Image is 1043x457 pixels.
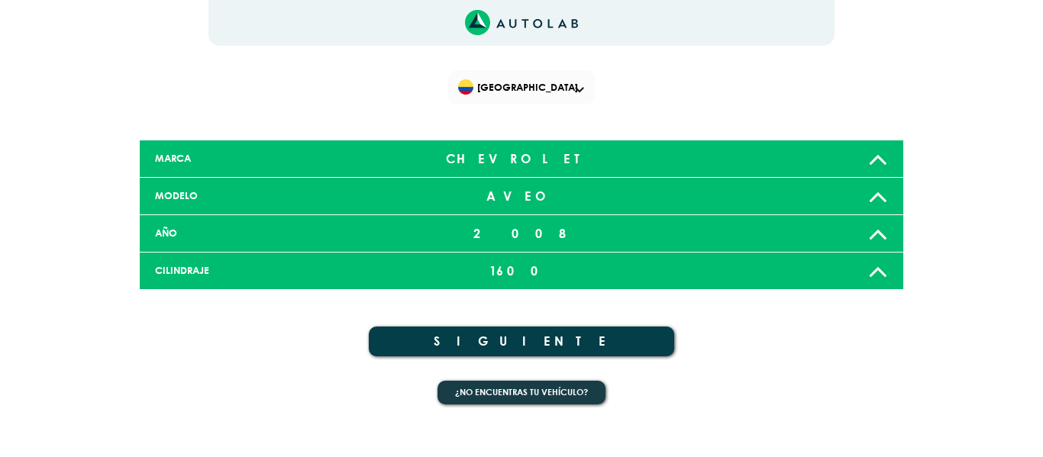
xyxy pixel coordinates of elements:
[140,253,903,290] a: CILINDRAJE 1600
[438,381,605,404] button: ¿No encuentras tu vehículo?
[140,215,903,253] a: AÑO 2008
[396,256,647,286] div: 1600
[396,143,647,174] div: CHEVROLET
[396,181,647,211] div: AVEO
[140,178,903,215] a: MODELO AVEO
[369,327,674,356] button: SIGUIENTE
[144,188,396,203] div: MODELO
[465,14,579,29] a: Link al sitio de autolab
[396,218,647,249] div: 2008
[144,226,396,240] div: AÑO
[144,263,396,278] div: CILINDRAJE
[458,79,473,95] img: Flag of COLOMBIA
[458,76,589,98] span: [GEOGRAPHIC_DATA]
[448,70,595,104] div: Flag of COLOMBIA[GEOGRAPHIC_DATA]
[144,151,396,166] div: MARCA
[140,140,903,178] a: MARCA CHEVROLET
